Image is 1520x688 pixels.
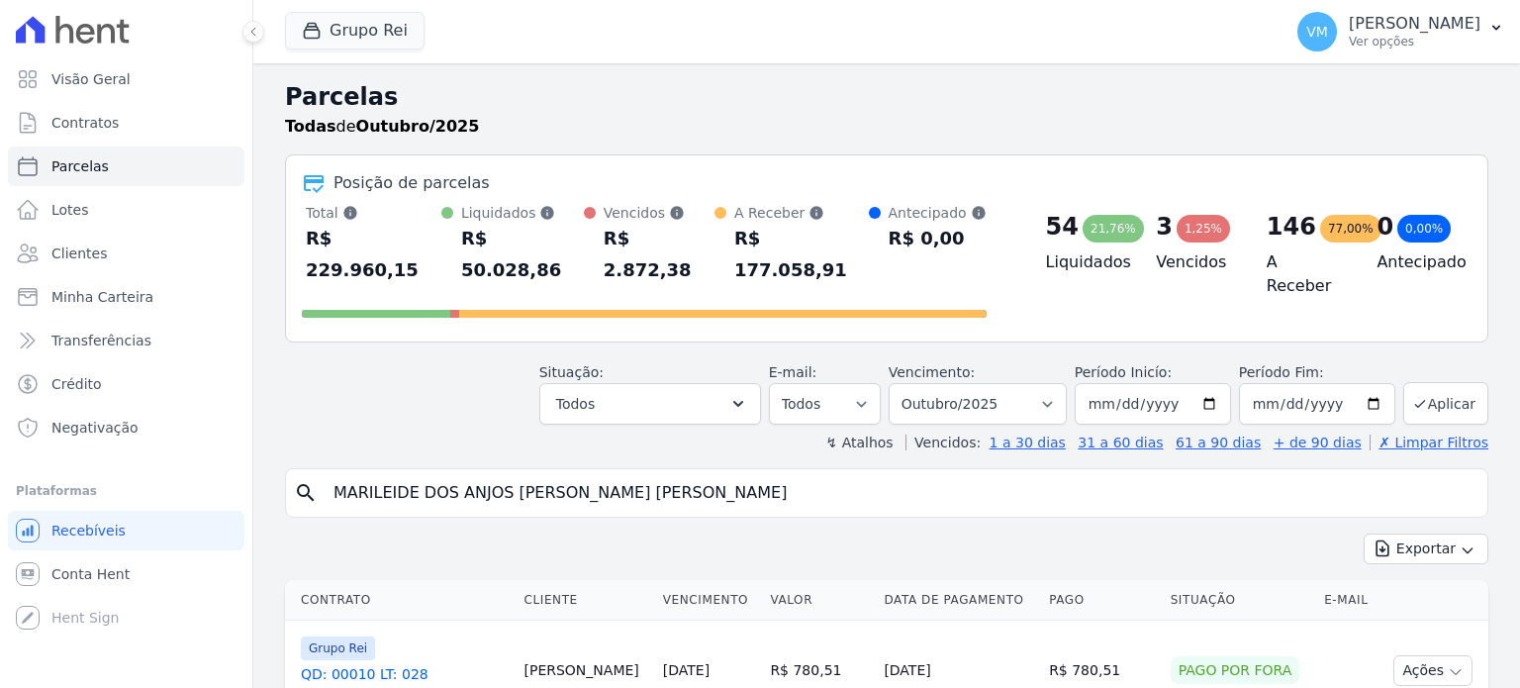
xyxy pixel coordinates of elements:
[1171,656,1300,684] div: Pago por fora
[1393,655,1472,686] button: Ações
[762,580,876,621] th: Valor
[51,69,131,89] span: Visão Geral
[1377,250,1456,274] h4: Antecipado
[663,662,710,678] a: [DATE]
[8,321,244,360] a: Transferências
[1078,435,1163,450] a: 31 a 60 dias
[306,203,441,223] div: Total
[285,580,516,621] th: Contrato
[1274,435,1362,450] a: + de 90 dias
[294,481,318,505] i: search
[516,580,654,621] th: Cliente
[51,156,109,176] span: Parcelas
[1156,211,1173,243] div: 3
[655,580,763,621] th: Vencimento
[1282,4,1520,59] button: VM [PERSON_NAME] Ver opções
[8,103,244,143] a: Contratos
[461,203,584,223] div: Liquidados
[8,59,244,99] a: Visão Geral
[1177,215,1230,243] div: 1,25%
[1316,580,1379,621] th: E-mail
[539,383,761,425] button: Todos
[301,637,375,660] span: Grupo Rei
[734,203,869,223] div: A Receber
[825,435,893,450] label: ↯ Atalhos
[51,374,102,394] span: Crédito
[556,392,595,416] span: Todos
[322,473,1479,513] input: Buscar por nome do lote ou do cliente
[51,564,130,584] span: Conta Hent
[1364,534,1488,564] button: Exportar
[1075,364,1172,380] label: Período Inicío:
[8,277,244,317] a: Minha Carteira
[1349,34,1480,49] p: Ver opções
[8,364,244,404] a: Crédito
[51,521,126,541] span: Recebíveis
[1176,435,1261,450] a: 61 a 90 dias
[51,331,151,350] span: Transferências
[51,287,153,307] span: Minha Carteira
[734,223,869,286] div: R$ 177.058,91
[51,113,119,133] span: Contratos
[285,117,336,136] strong: Todas
[1046,250,1125,274] h4: Liquidados
[8,190,244,230] a: Lotes
[51,418,139,438] span: Negativação
[8,147,244,186] a: Parcelas
[876,580,1041,621] th: Data de Pagamento
[8,554,244,594] a: Conta Hent
[285,12,425,49] button: Grupo Rei
[539,364,604,380] label: Situação:
[1046,211,1079,243] div: 54
[1156,250,1235,274] h4: Vencidos
[990,435,1066,450] a: 1 a 30 dias
[285,115,479,139] p: de
[1349,14,1480,34] p: [PERSON_NAME]
[1163,580,1317,621] th: Situação
[604,223,714,286] div: R$ 2.872,38
[1306,25,1328,39] span: VM
[1267,250,1346,298] h4: A Receber
[1397,215,1451,243] div: 0,00%
[8,511,244,550] a: Recebíveis
[1370,435,1488,450] a: ✗ Limpar Filtros
[604,203,714,223] div: Vencidos
[905,435,981,450] label: Vencidos:
[51,244,107,263] span: Clientes
[8,234,244,273] a: Clientes
[889,364,975,380] label: Vencimento:
[1267,211,1316,243] div: 146
[461,223,584,286] div: R$ 50.028,86
[285,79,1488,115] h2: Parcelas
[356,117,480,136] strong: Outubro/2025
[1403,382,1488,425] button: Aplicar
[51,200,89,220] span: Lotes
[333,171,490,195] div: Posição de parcelas
[1083,215,1144,243] div: 21,76%
[769,364,817,380] label: E-mail:
[1041,580,1163,621] th: Pago
[1377,211,1393,243] div: 0
[889,223,987,254] div: R$ 0,00
[8,408,244,447] a: Negativação
[1320,215,1381,243] div: 77,00%
[889,203,987,223] div: Antecipado
[16,479,237,503] div: Plataformas
[1239,362,1395,383] label: Período Fim:
[306,223,441,286] div: R$ 229.960,15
